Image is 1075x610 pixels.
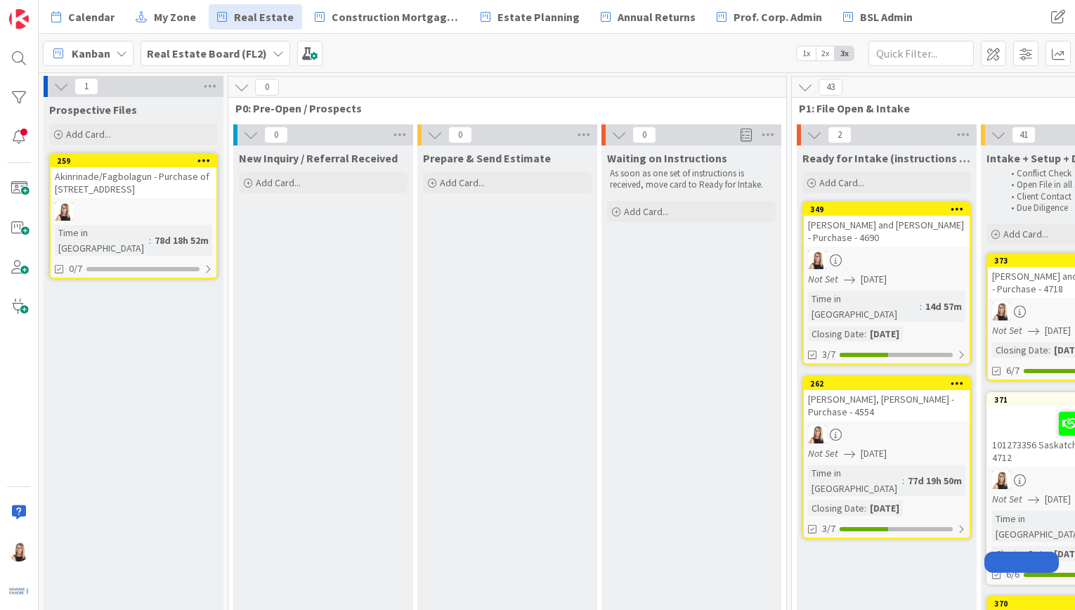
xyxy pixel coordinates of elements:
[1048,546,1050,562] span: :
[618,8,696,25] span: Annual Returns
[804,377,970,390] div: 262
[55,202,73,221] img: DB
[49,153,218,279] a: 259Akinrinade/Fagbolagun - Purchase of [STREET_ADDRESS]DBTime in [GEOGRAPHIC_DATA]:78d 18h 52m0/7
[610,168,773,191] p: As soon as one set of instructions is received, move card to Ready for Intake.
[992,493,1022,505] i: Not Set
[235,101,769,115] span: P0: Pre-Open / Prospects
[151,233,212,248] div: 78d 18h 52m
[147,46,267,60] b: Real Estate Board (FL2)
[864,500,866,516] span: :
[822,347,835,362] span: 3/7
[72,45,110,62] span: Kanban
[797,46,816,60] span: 1x
[860,8,913,25] span: BSL Admin
[835,46,854,60] span: 3x
[992,546,1048,562] div: Closing Date
[904,473,965,488] div: 77d 19h 50m
[607,151,727,165] span: Waiting on Instructions
[992,302,1010,320] img: DB
[808,291,920,322] div: Time in [GEOGRAPHIC_DATA]
[264,126,288,143] span: 0
[9,581,29,601] img: avatar
[74,78,98,95] span: 1
[864,326,866,342] span: :
[9,9,29,29] img: Visit kanbanzone.com
[51,167,216,198] div: Akinrinade/Fagbolagun - Purchase of [STREET_ADDRESS]
[804,203,970,247] div: 349[PERSON_NAME] and [PERSON_NAME] - Purchase - 4690
[804,216,970,247] div: [PERSON_NAME] and [PERSON_NAME] - Purchase - 4690
[9,542,29,562] img: DB
[902,473,904,488] span: :
[804,203,970,216] div: 349
[810,379,970,389] div: 262
[802,376,971,539] a: 262[PERSON_NAME], [PERSON_NAME] - Purchase - 4554DBNot Set[DATE]Time in [GEOGRAPHIC_DATA]:77d 19h...
[808,273,838,285] i: Not Set
[810,205,970,214] div: 349
[828,126,852,143] span: 2
[808,447,838,460] i: Not Set
[808,465,902,496] div: Time in [GEOGRAPHIC_DATA]
[234,8,294,25] span: Real Estate
[808,326,864,342] div: Closing Date
[51,155,216,167] div: 259
[819,79,842,96] span: 43
[861,446,887,461] span: [DATE]
[808,425,826,443] img: DB
[866,326,903,342] div: [DATE]
[49,103,137,117] span: Prospective Files
[68,8,115,25] span: Calendar
[802,151,971,165] span: Ready for Intake (instructions received)
[992,342,1048,358] div: Closing Date
[835,4,921,30] a: BSL Admin
[804,425,970,443] div: DB
[1048,342,1050,358] span: :
[255,79,279,96] span: 0
[992,471,1010,489] img: DB
[808,500,864,516] div: Closing Date
[708,4,830,30] a: Prof. Corp. Admin
[1003,228,1048,240] span: Add Card...
[57,156,216,166] div: 259
[802,202,971,365] a: 349[PERSON_NAME] and [PERSON_NAME] - Purchase - 4690DBNot Set[DATE]Time in [GEOGRAPHIC_DATA]:14d ...
[804,377,970,421] div: 262[PERSON_NAME], [PERSON_NAME] - Purchase - 4554
[868,41,974,66] input: Quick Filter...
[127,4,204,30] a: My Zone
[819,176,864,189] span: Add Card...
[920,299,922,314] span: :
[51,202,216,221] div: DB
[43,4,123,30] a: Calendar
[1006,363,1019,378] span: 6/7
[816,46,835,60] span: 2x
[256,176,301,189] span: Add Card...
[992,324,1022,337] i: Not Set
[149,233,151,248] span: :
[448,126,472,143] span: 0
[592,4,704,30] a: Annual Returns
[734,8,822,25] span: Prof. Corp. Admin
[1012,126,1036,143] span: 41
[804,251,970,269] div: DB
[209,4,302,30] a: Real Estate
[632,126,656,143] span: 0
[624,205,669,218] span: Add Card...
[1045,323,1071,338] span: [DATE]
[822,521,835,536] span: 3/7
[804,390,970,421] div: [PERSON_NAME], [PERSON_NAME] - Purchase - 4554
[55,225,149,256] div: Time in [GEOGRAPHIC_DATA]
[1006,567,1019,582] span: 6/6
[332,8,460,25] span: Construction Mortgages - Draws
[423,151,551,165] span: Prepare & Send Estimate
[440,176,485,189] span: Add Card...
[69,261,82,276] span: 0/7
[66,128,111,141] span: Add Card...
[239,151,398,165] span: New Inquiry / Referral Received
[472,4,588,30] a: Estate Planning
[51,155,216,198] div: 259Akinrinade/Fagbolagun - Purchase of [STREET_ADDRESS]
[808,251,826,269] img: DB
[922,299,965,314] div: 14d 57m
[866,500,903,516] div: [DATE]
[1045,492,1071,507] span: [DATE]
[497,8,580,25] span: Estate Planning
[154,8,196,25] span: My Zone
[306,4,468,30] a: Construction Mortgages - Draws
